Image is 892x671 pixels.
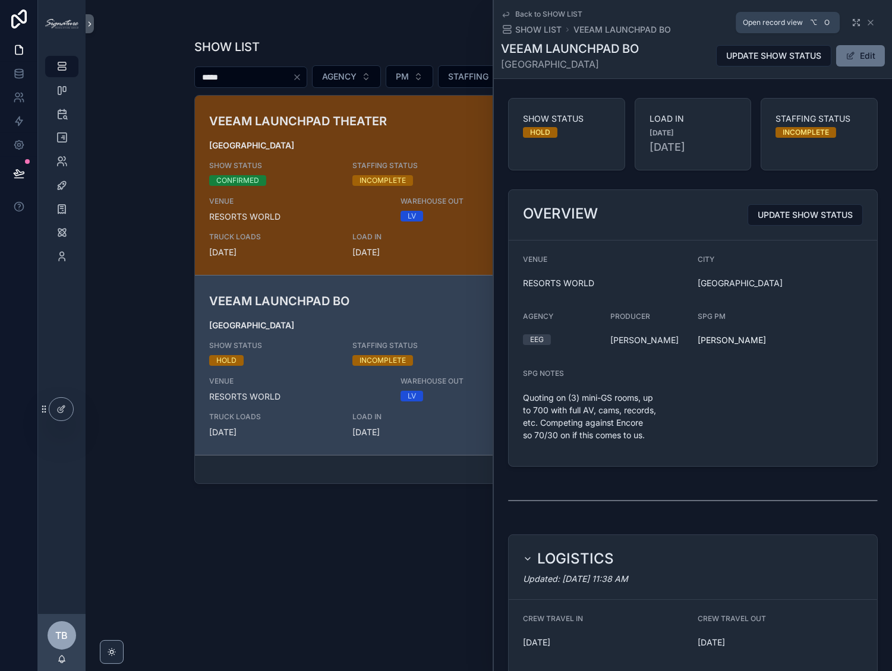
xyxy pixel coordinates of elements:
span: TB [56,628,68,642]
span: [DATE] [352,426,481,438]
h2: OVERVIEW [523,204,598,223]
div: INCOMPLETE [360,175,406,186]
span: CREW TRAVEL IN [523,614,583,623]
span: [PERSON_NAME] [610,334,688,346]
button: Select Button [438,65,513,88]
span: SPG NOTES [523,369,564,378]
span: STAFFING STATUS [352,161,481,170]
a: VEEAM LAUNCHPAD BO [573,24,671,36]
span: [GEOGRAPHIC_DATA] [501,57,639,71]
span: RESORTS WORLD [209,211,386,223]
button: UPDATE SHOW STATUS [716,45,831,67]
div: INCOMPLETE [783,127,829,138]
p: Quoting on (3) mini-GS rooms, up to 700 with full AV, cams, records, etc. Competing against Encor... [523,391,688,441]
span: WAREHOUSE OUT [401,197,578,206]
span: [DATE] [352,246,481,258]
div: EEG [530,334,544,345]
span: PM [396,71,409,83]
div: HOLD [216,355,237,366]
span: [DATE] [209,426,338,438]
span: SHOW STATUS [209,161,338,170]
span: Back to SHOW LIST [515,10,582,19]
div: LV [408,391,416,401]
span: RESORTS WORLD [209,391,386,403]
h3: VEEAM LAUNCHPAD BO [209,292,577,310]
strong: [GEOGRAPHIC_DATA] [209,140,294,150]
div: INCOMPLETE [360,355,406,366]
span: LOAD IN [352,232,481,242]
span: VENUE [209,376,386,386]
button: Edit [836,45,885,67]
strong: [GEOGRAPHIC_DATA] [209,320,294,330]
span: AGENCY [322,71,357,83]
h3: VEEAM LAUNCHPAD THEATER [209,112,577,130]
h1: VEEAM LAUNCHPAD BO [501,40,639,57]
span: [PERSON_NAME] [698,334,766,346]
span: UPDATE SHOW STATUS [726,50,821,62]
span: SPG PM [698,312,726,321]
span: SHOW STATUS [523,113,610,125]
span: STAFFING STATUS [352,341,481,350]
span: [GEOGRAPHIC_DATA] [698,277,863,289]
button: Select Button [312,65,381,88]
span: CREW TRAVEL OUT [698,614,766,623]
img: App logo [45,19,78,29]
span: O [822,18,831,27]
span: WAREHOUSE OUT [401,376,578,386]
span: TRUCK LOADS [209,232,338,242]
span: [DATE] [209,246,338,258]
span: SHOW LIST [515,24,562,36]
div: HOLD [530,127,550,138]
a: SHOW LIST [501,24,562,36]
span: [DATE] [523,637,688,648]
span: VENUE [209,197,386,206]
span: LOAD IN [650,113,737,125]
span: CITY [698,255,714,264]
h1: SHOW LIST [194,39,260,55]
span: UPDATE SHOW STATUS [758,209,853,221]
span: Open record view [743,18,803,27]
span: AGENCY [523,312,553,321]
span: PRODUCER [610,312,650,321]
div: LV [408,211,416,221]
span: SHOW STATUS [209,341,338,350]
div: CONFIRMED [216,175,259,186]
span: STAFFING [448,71,488,83]
span: TRUCK LOADS [209,412,338,422]
button: UPDATE SHOW STATUS [748,204,863,226]
span: LOAD IN [352,412,481,422]
span: [DATE] [650,139,737,156]
em: Updated: [DATE] 11:38 AM [523,574,628,584]
div: scrollable content [38,48,86,283]
a: VEEAM LAUNCHPAD BO[GEOGRAPHIC_DATA]SHOW STATUSHOLDSTAFFING STATUSINCOMPLETEAGENCYEEGSPG PM[PERSON... [195,275,783,455]
button: Clear [292,72,307,82]
a: Back to SHOW LIST [501,10,582,19]
span: RESORTS WORLD [523,277,688,289]
strong: [DATE] [650,128,674,138]
span: STAFFING STATUS [776,113,863,125]
span: ⌥ [809,18,818,27]
h2: LOGISTICS [537,549,614,568]
a: VEEAM LAUNCHPAD THEATER[GEOGRAPHIC_DATA]SHOW STATUSCONFIRMEDSTAFFING STATUSINCOMPLETEAGENCYEEGSPG... [195,96,783,275]
span: [DATE] [698,637,863,648]
span: VENUE [523,255,547,264]
button: Select Button [386,65,433,88]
